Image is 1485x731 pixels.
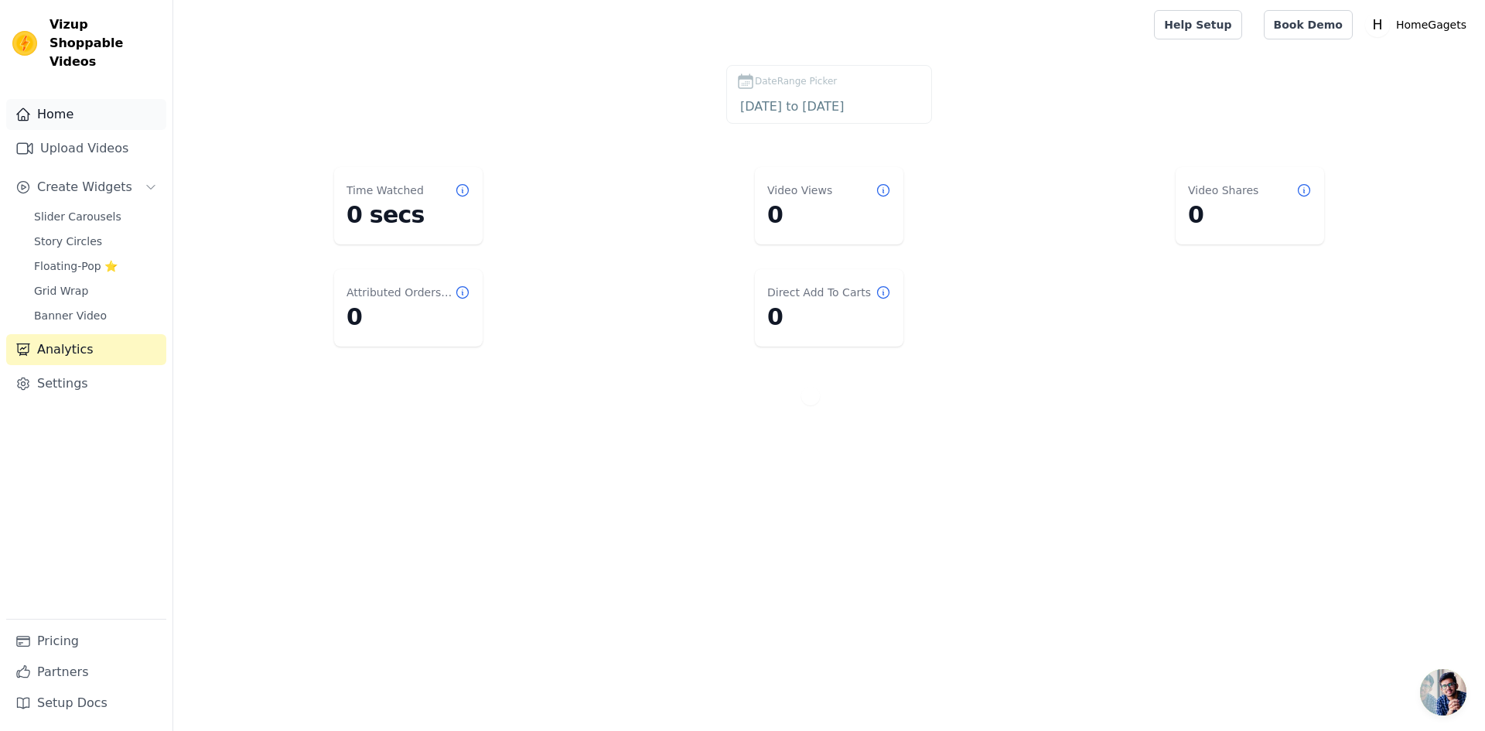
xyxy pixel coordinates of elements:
[34,209,121,224] span: Slider Carousels
[1154,10,1241,39] a: Help Setup
[25,280,166,302] a: Grid Wrap
[6,99,166,130] a: Home
[12,31,37,56] img: Vizup
[6,688,166,719] a: Setup Docs
[6,133,166,164] a: Upload Videos
[346,183,424,198] dt: Time Watched
[346,303,470,331] dd: 0
[767,285,871,300] dt: Direct Add To Carts
[6,626,166,657] a: Pricing
[25,231,166,252] a: Story Circles
[736,97,922,117] input: DateRange Picker
[1420,669,1466,716] a: Open chat
[6,172,166,203] button: Create Widgets
[25,305,166,326] a: Banner Video
[34,234,102,249] span: Story Circles
[1372,17,1382,32] text: H
[25,206,166,227] a: Slider Carousels
[1264,10,1353,39] a: Book Demo
[767,303,891,331] dd: 0
[37,178,132,196] span: Create Widgets
[1365,11,1473,39] button: H HomeGagets
[6,334,166,365] a: Analytics
[1390,11,1473,39] p: HomeGagets
[49,15,160,71] span: Vizup Shoppable Videos
[25,255,166,277] a: Floating-Pop ⭐
[1188,201,1312,229] dd: 0
[1188,183,1258,198] dt: Video Shares
[767,183,832,198] dt: Video Views
[755,74,837,88] span: DateRange Picker
[34,258,118,274] span: Floating-Pop ⭐
[6,657,166,688] a: Partners
[346,201,470,229] dd: 0 secs
[346,285,455,300] dt: Attributed Orders Count
[34,308,107,323] span: Banner Video
[6,368,166,399] a: Settings
[767,201,891,229] dd: 0
[34,283,88,299] span: Grid Wrap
